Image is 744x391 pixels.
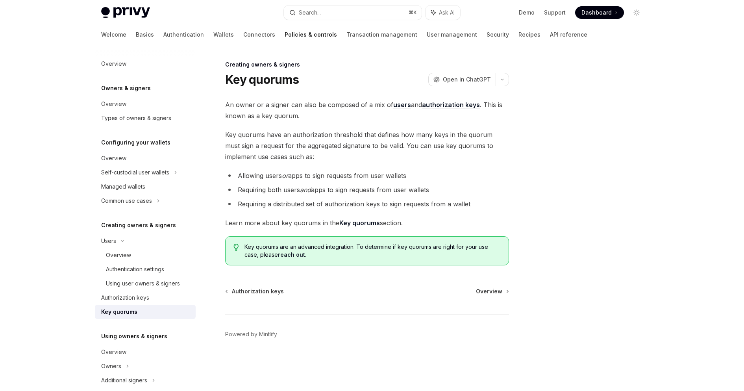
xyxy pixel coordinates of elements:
li: Requiring a distributed set of authorization keys to sign requests from a wallet [225,198,509,209]
a: users [393,101,411,109]
div: Authorization keys [101,293,149,302]
button: Open in ChatGPT [428,73,496,86]
a: Support [544,9,566,17]
a: Security [487,25,509,44]
a: Overview [476,287,508,295]
div: Users [101,236,116,246]
a: Transaction management [346,25,417,44]
a: Recipes [518,25,540,44]
a: Demo [519,9,535,17]
div: Overview [101,59,126,69]
a: Wallets [213,25,234,44]
em: and [300,186,311,194]
a: User management [427,25,477,44]
span: Open in ChatGPT [443,76,491,83]
span: Overview [476,287,502,295]
a: Powered by Mintlify [225,330,277,338]
a: Types of owners & signers [95,111,196,125]
div: Search... [299,8,321,17]
div: Common use cases [101,196,152,206]
img: light logo [101,7,150,18]
div: Types of owners & signers [101,113,171,123]
a: Authentication [163,25,204,44]
a: Basics [136,25,154,44]
div: Creating owners & signers [225,61,509,69]
a: Welcome [101,25,126,44]
div: Overview [101,347,126,357]
a: Authorization keys [95,291,196,305]
a: Connectors [243,25,275,44]
button: Toggle dark mode [630,6,643,19]
a: Key quorums [95,305,196,319]
div: Using user owners & signers [106,279,180,288]
span: Key quorums are an advanced integration. To determine if key quorums are right for your use case,... [244,243,501,259]
h5: Using owners & signers [101,332,167,341]
a: authorization keys [422,101,480,109]
span: Authorization keys [232,287,284,295]
a: Overview [95,57,196,71]
a: Overview [95,97,196,111]
div: Additional signers [101,376,147,385]
div: Self-custodial user wallets [101,168,169,177]
h1: Key quorums [225,72,299,87]
a: Overview [95,248,196,262]
li: Requiring both users apps to sign requests from user wallets [225,184,509,195]
a: Dashboard [575,6,624,19]
svg: Tip [233,244,239,251]
h5: Owners & signers [101,83,151,93]
li: Allowing users apps to sign requests from user wallets [225,170,509,181]
a: Using user owners & signers [95,276,196,291]
a: Policies & controls [285,25,337,44]
a: Overview [95,345,196,359]
a: Key quorums [339,219,380,227]
h5: Configuring your wallets [101,138,170,147]
div: Overview [101,99,126,109]
a: Managed wallets [95,180,196,194]
div: Managed wallets [101,182,145,191]
a: API reference [550,25,587,44]
h5: Creating owners & signers [101,221,176,230]
span: Learn more about key quorums in the section. [225,217,509,228]
div: Authentication settings [106,265,164,274]
button: Ask AI [426,6,460,20]
div: Owners [101,361,121,371]
a: Overview [95,151,196,165]
span: Key quorums have an authorization threshold that defines how many keys in the quorum must sign a ... [225,129,509,162]
div: Key quorums [101,307,137,317]
span: ⌘ K [409,9,417,16]
div: Overview [101,154,126,163]
span: Dashboard [581,9,612,17]
span: Ask AI [439,9,455,17]
a: Authorization keys [226,287,284,295]
div: Overview [106,250,131,260]
button: Search...⌘K [284,6,422,20]
a: Authentication settings [95,262,196,276]
em: or [282,172,288,180]
a: reach out [278,251,305,258]
span: An owner or a signer can also be composed of a mix of and . This is known as a key quorum. [225,99,509,121]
